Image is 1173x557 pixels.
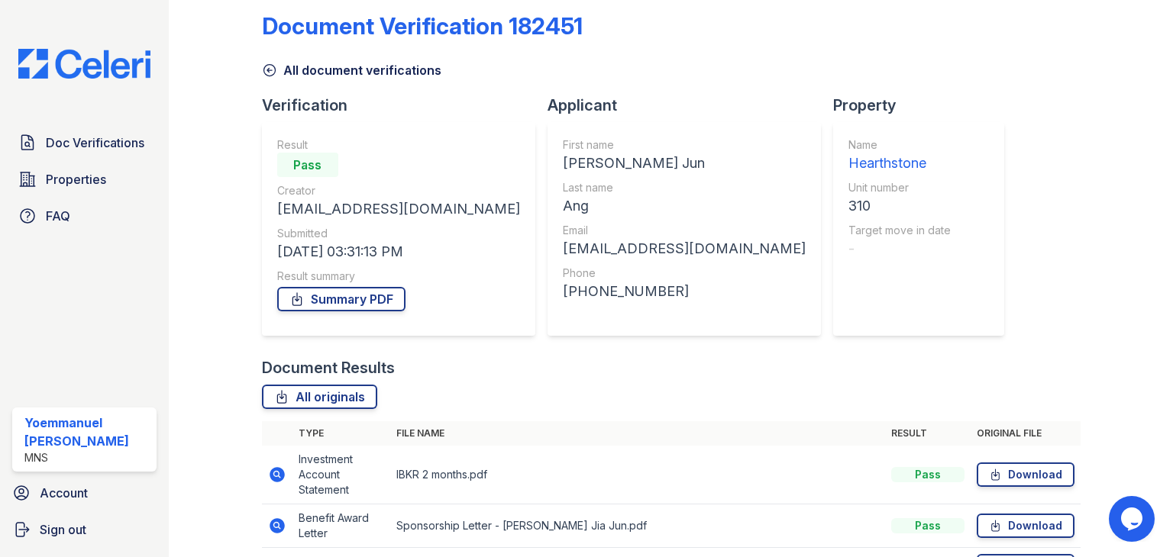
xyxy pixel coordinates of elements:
div: First name [563,137,806,153]
div: Document Verification 182451 [262,12,583,40]
th: Result [885,421,971,446]
div: Result summary [277,269,520,284]
a: Name Hearthstone [848,137,951,174]
td: Sponsorship Letter - [PERSON_NAME] Jia Jun.pdf [390,504,885,548]
div: Ang [563,195,806,217]
div: [EMAIL_ADDRESS][DOMAIN_NAME] [277,198,520,220]
span: Properties [46,170,106,188]
div: Unit number [848,180,951,195]
a: All document verifications [262,61,441,79]
div: MNS [24,450,150,465]
a: All originals [262,385,377,409]
a: Download [977,514,1074,538]
div: Email [563,223,806,238]
div: Verification [262,95,548,116]
div: Yoemmanuel [PERSON_NAME] [24,414,150,450]
span: Doc Verifications [46,134,144,152]
th: Type [292,421,390,446]
div: Last name [563,180,806,195]
img: CE_Logo_Blue-a8612792a0a2168367f1c8372b55b34899dd931a85d93a1a3d3e32e68fde9ad4.png [6,49,163,79]
a: Doc Verifications [12,127,157,158]
div: Document Results [262,357,395,378]
td: Benefit Award Letter [292,504,390,548]
a: Summary PDF [277,287,406,311]
div: 310 [848,195,951,217]
span: Sign out [40,520,86,539]
a: FAQ [12,201,157,231]
div: Hearthstone [848,153,951,174]
div: Pass [891,467,965,482]
div: Creator [277,183,520,198]
div: Phone [563,266,806,281]
td: IBKR 2 months.pdf [390,446,885,504]
th: File name [390,421,885,446]
div: Pass [277,153,338,177]
a: Account [6,478,163,508]
span: FAQ [46,207,70,225]
a: Download [977,462,1074,487]
span: Account [40,484,88,502]
div: [DATE] 03:31:13 PM [277,241,520,262]
a: Sign out [6,514,163,545]
div: Property [833,95,1016,116]
div: [PHONE_NUMBER] [563,281,806,302]
div: - [848,238,951,259]
th: Original file [971,421,1081,446]
div: [PERSON_NAME] Jun [563,153,806,174]
iframe: chat widget [1109,496,1158,542]
div: Target move in date [848,223,951,238]
div: Pass [891,518,965,533]
div: Submitted [277,226,520,241]
a: Properties [12,164,157,195]
div: Applicant [548,95,833,116]
td: Investment Account Statement [292,446,390,504]
div: Name [848,137,951,153]
div: [EMAIL_ADDRESS][DOMAIN_NAME] [563,238,806,259]
div: Result [277,137,520,153]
